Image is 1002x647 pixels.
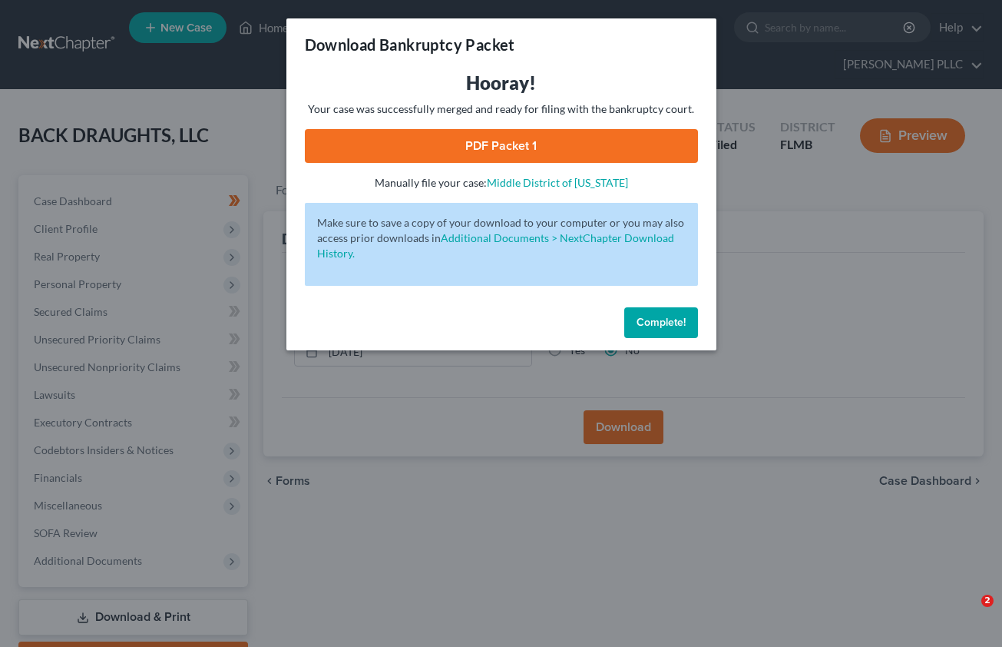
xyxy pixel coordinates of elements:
a: PDF Packet 1 [305,129,698,163]
span: 2 [981,595,994,607]
iframe: Intercom live chat [950,595,987,632]
button: Complete! [624,307,698,338]
a: Middle District of [US_STATE] [487,176,628,189]
a: Additional Documents > NextChapter Download History. [317,231,674,260]
p: Your case was successfully merged and ready for filing with the bankruptcy court. [305,101,698,117]
span: Complete! [637,316,686,329]
p: Manually file your case: [305,175,698,191]
p: Make sure to save a copy of your download to your computer or you may also access prior downloads in [317,215,686,261]
h3: Download Bankruptcy Packet [305,34,515,55]
h3: Hooray! [305,71,698,95]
